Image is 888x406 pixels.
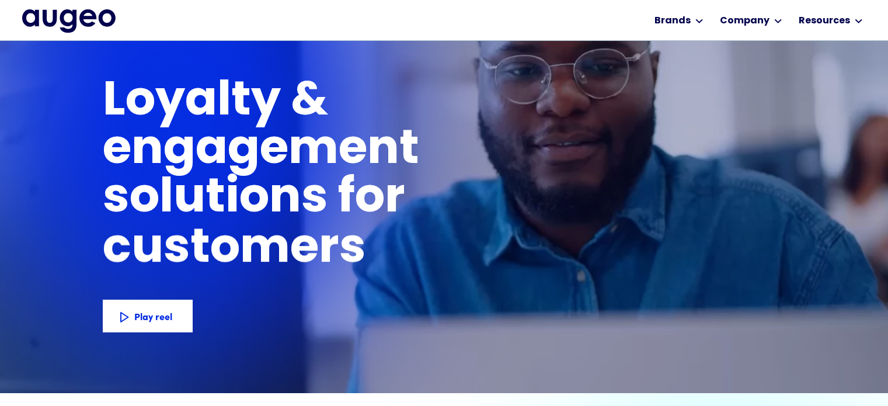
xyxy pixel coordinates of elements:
[799,14,850,28] div: Resources
[103,78,607,224] h1: Loyalty & engagement solutions for
[103,300,193,332] a: Play reel
[654,14,691,28] div: Brands
[22,9,116,34] a: home
[720,14,769,28] div: Company
[103,225,392,274] h1: customers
